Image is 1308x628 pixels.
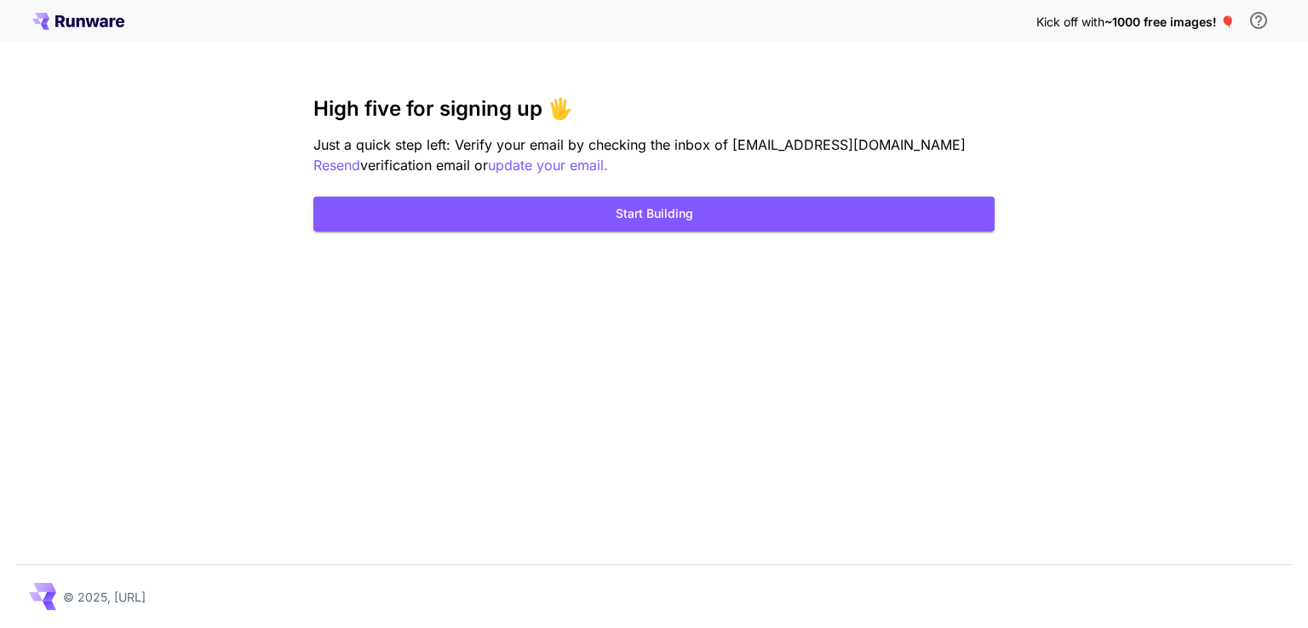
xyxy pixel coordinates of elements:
[63,588,146,606] p: © 2025, [URL]
[313,197,995,231] button: Start Building
[1242,3,1276,37] button: In order to qualify for free credit, you need to sign up with a business email address and click ...
[313,136,966,153] span: Just a quick step left: Verify your email by checking the inbox of [EMAIL_ADDRESS][DOMAIN_NAME]
[488,155,608,176] button: update your email.
[1036,14,1104,29] span: Kick off with
[1104,14,1235,29] span: ~1000 free images! 🎈
[313,97,995,121] h3: High five for signing up 🖐️
[360,157,488,174] span: verification email or
[313,155,360,176] button: Resend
